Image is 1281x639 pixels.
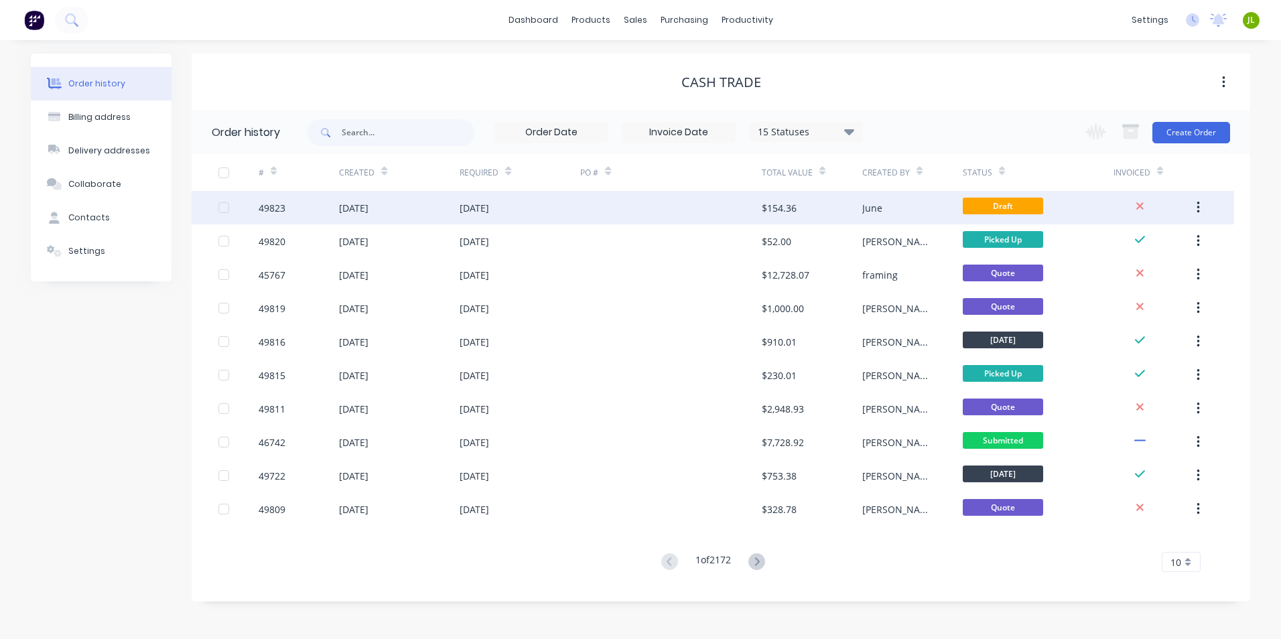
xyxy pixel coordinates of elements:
[762,402,804,416] div: $2,948.93
[963,332,1043,348] span: [DATE]
[502,10,565,30] a: dashboard
[654,10,715,30] div: purchasing
[762,268,809,282] div: $12,728.07
[259,335,285,349] div: 49816
[339,435,368,449] div: [DATE]
[259,201,285,215] div: 49823
[862,167,910,179] div: Created By
[862,435,936,449] div: [PERSON_NAME]
[339,234,368,248] div: [DATE]
[1152,122,1230,143] button: Create Order
[460,201,489,215] div: [DATE]
[31,201,172,234] button: Contacts
[715,10,780,30] div: productivity
[259,301,285,315] div: 49819
[963,499,1043,516] span: Quote
[862,154,963,191] div: Created By
[259,469,285,483] div: 49722
[31,167,172,201] button: Collaborate
[259,268,285,282] div: 45767
[339,368,368,382] div: [DATE]
[460,268,489,282] div: [DATE]
[68,78,125,90] div: Order history
[1170,555,1181,569] span: 10
[339,502,368,516] div: [DATE]
[68,245,105,257] div: Settings
[580,167,598,179] div: PO #
[762,368,797,382] div: $230.01
[762,154,862,191] div: Total Value
[762,201,797,215] div: $154.36
[862,368,936,382] div: [PERSON_NAME]
[68,178,121,190] div: Collaborate
[24,10,44,30] img: Factory
[963,231,1043,248] span: Picked Up
[762,234,791,248] div: $52.00
[565,10,617,30] div: products
[862,234,936,248] div: [PERSON_NAME]
[212,125,280,141] div: Order history
[460,335,489,349] div: [DATE]
[68,212,110,224] div: Contacts
[963,399,1043,415] span: Quote
[259,402,285,416] div: 49811
[762,335,797,349] div: $910.01
[862,301,936,315] div: [PERSON_NAME]
[259,154,339,191] div: #
[580,154,761,191] div: PO #
[31,67,172,100] button: Order history
[963,466,1043,482] span: [DATE]
[460,469,489,483] div: [DATE]
[259,368,285,382] div: 49815
[862,402,936,416] div: [PERSON_NAME]
[862,502,936,516] div: [PERSON_NAME]
[1248,14,1255,26] span: JL
[31,234,172,268] button: Settings
[762,469,797,483] div: $753.38
[460,502,489,516] div: [DATE]
[68,145,150,157] div: Delivery addresses
[339,268,368,282] div: [DATE]
[1125,10,1175,30] div: settings
[963,167,992,179] div: Status
[259,435,285,449] div: 46742
[762,167,813,179] div: Total Value
[339,469,368,483] div: [DATE]
[460,167,498,179] div: Required
[762,435,804,449] div: $7,728.92
[862,335,936,349] div: [PERSON_NAME]
[681,74,761,90] div: Cash Trade
[259,502,285,516] div: 49809
[460,435,489,449] div: [DATE]
[963,298,1043,315] span: Quote
[963,365,1043,382] span: Picked Up
[342,119,474,146] input: Search...
[1114,167,1150,179] div: Invoiced
[259,167,264,179] div: #
[460,368,489,382] div: [DATE]
[259,234,285,248] div: 49820
[460,301,489,315] div: [DATE]
[460,234,489,248] div: [DATE]
[339,402,368,416] div: [DATE]
[339,201,368,215] div: [DATE]
[460,154,580,191] div: Required
[963,265,1043,281] span: Quote
[622,123,735,143] input: Invoice Date
[339,335,368,349] div: [DATE]
[862,469,936,483] div: [PERSON_NAME]
[495,123,608,143] input: Order Date
[963,198,1043,214] span: Draft
[339,301,368,315] div: [DATE]
[31,134,172,167] button: Delivery addresses
[617,10,654,30] div: sales
[695,553,731,572] div: 1 of 2172
[339,167,375,179] div: Created
[31,100,172,134] button: Billing address
[68,111,131,123] div: Billing address
[862,201,882,215] div: June
[750,125,862,139] div: 15 Statuses
[762,301,804,315] div: $1,000.00
[762,502,797,516] div: $328.78
[460,402,489,416] div: [DATE]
